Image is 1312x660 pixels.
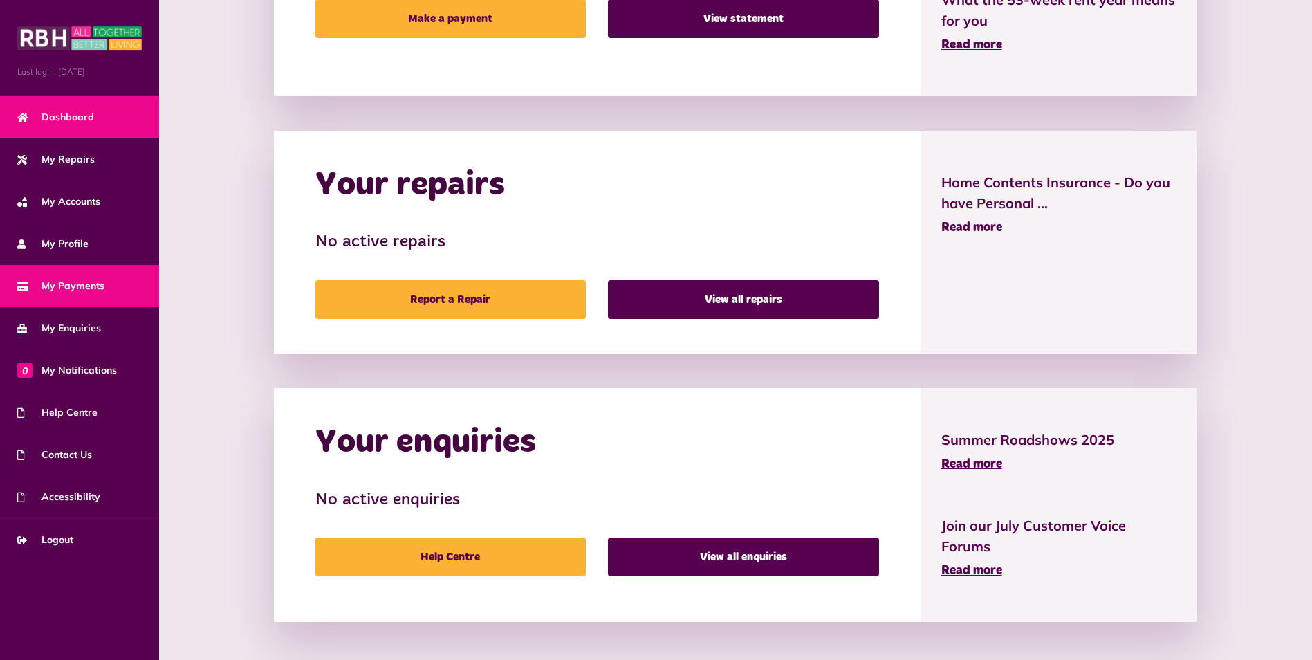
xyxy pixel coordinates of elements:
[941,39,1002,51] span: Read more
[17,490,100,504] span: Accessibility
[17,448,92,462] span: Contact Us
[17,152,95,167] span: My Repairs
[17,24,142,52] img: MyRBH
[315,280,586,319] a: Report a Repair
[941,565,1002,577] span: Read more
[941,172,1177,214] span: Home Contents Insurance - Do you have Personal ...
[17,110,94,125] span: Dashboard
[315,423,536,463] h2: Your enquiries
[941,221,1002,234] span: Read more
[17,237,89,251] span: My Profile
[941,515,1177,580] a: Join our July Customer Voice Forums Read more
[17,533,73,547] span: Logout
[941,458,1002,470] span: Read more
[941,430,1177,450] span: Summer Roadshows 2025
[315,491,879,511] h3: No active enquiries
[17,321,101,336] span: My Enquiries
[315,232,879,253] h3: No active repairs
[941,430,1177,474] a: Summer Roadshows 2025 Read more
[17,194,100,209] span: My Accounts
[17,363,117,378] span: My Notifications
[17,363,33,378] span: 0
[17,405,98,420] span: Help Centre
[315,538,586,576] a: Help Centre
[608,538,878,576] a: View all enquiries
[315,165,505,205] h2: Your repairs
[17,279,104,293] span: My Payments
[941,172,1177,237] a: Home Contents Insurance - Do you have Personal ... Read more
[608,280,878,319] a: View all repairs
[17,66,142,78] span: Last login: [DATE]
[941,515,1177,557] span: Join our July Customer Voice Forums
